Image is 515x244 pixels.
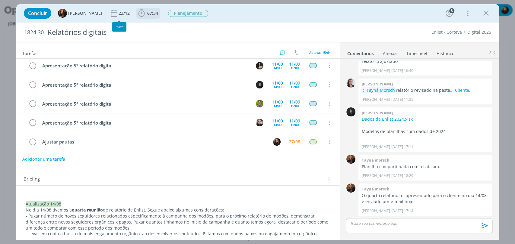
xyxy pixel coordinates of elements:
strong: quarta reunião [72,207,103,213]
button: C [255,61,264,70]
button: E [272,137,281,146]
a: Dados de Enlist 2024.xlsx [361,116,412,122]
div: 11/09 [289,62,300,66]
div: 14:00 [273,104,281,107]
div: 23/12 [119,11,131,15]
button: Concluir [24,8,51,19]
div: 11/09 [289,119,300,123]
button: 8 [444,8,454,18]
span: [PERSON_NAME] [68,11,102,15]
a: Timesheet [406,48,428,57]
div: 14:00 [273,66,281,69]
span: [DATE] 11:35 [391,97,413,102]
img: C [346,107,355,116]
div: Prazo [112,22,126,32]
img: arrow-down-up.svg [294,50,298,55]
img: G [256,119,263,126]
div: Apresentação 5º relatório digital [40,100,250,108]
img: C [346,79,355,88]
b: [PERSON_NAME] [361,81,393,87]
div: 11/09 [289,100,300,104]
span: Briefing [24,175,40,183]
div: 14:00 [273,85,281,88]
a: Histórico [436,48,455,57]
span: [DATE] 18:29 [391,173,413,178]
img: E [273,138,281,146]
a: 3. Cliente [450,87,469,93]
div: 15:00 [291,123,299,126]
span: [DATE] 17:11 [391,144,413,150]
div: Anexos [383,51,397,57]
b: [PERSON_NAME] [361,110,393,116]
img: C [256,62,263,69]
span: -- [285,63,287,68]
div: 15:00 [291,85,299,88]
img: T [256,100,263,107]
span: Tarefas [22,49,37,56]
button: T[PERSON_NAME] [58,9,102,18]
div: 14:00 [273,123,281,126]
p: [PERSON_NAME] [361,68,390,73]
p: Planilha compartilhada com a Labcom. [361,164,489,170]
a: Digital 2025 [467,29,491,35]
span: de relatório de Enlist. Segue abaixo algumas considerações: [103,207,224,213]
b: Tayná morsch [361,157,389,163]
span: [DATE] 17:14 [391,208,413,214]
div: 11/09 [272,100,283,104]
img: T [346,155,355,164]
span: [DATE] 16:40 [391,68,413,73]
b: Tayná morsch [361,186,389,192]
p: relatório revisado na pasta . [361,87,489,93]
img: T [58,9,67,18]
div: 15:00 [291,66,299,69]
p: - Puxar número de novos seguidores relacionados especificamente à campanha dos modões, para o pró... [26,213,330,231]
div: Ajustar pautas [40,138,268,146]
div: 11/09 [272,81,283,85]
div: Relatórios digitais [45,25,294,40]
span: -- [285,82,287,87]
a: Enlist - Corteva [431,29,462,35]
p: [PERSON_NAME] [361,208,390,214]
div: 27/08 [289,140,300,144]
div: Apresentação 5º relatório digital [40,62,250,69]
div: Apresentação 5º relatório digital [40,119,250,127]
div: 11/09 [272,119,283,123]
button: C [255,80,264,89]
span: Atualização 14/08 [26,201,61,207]
div: Apresentação 5º relatório digital [40,81,250,89]
div: 8 [449,8,454,13]
button: Planejamento [168,10,208,17]
span: @Tayná Morsch [362,87,395,93]
span: 67:34 [147,10,158,16]
span: 1824.30 [24,29,44,36]
span: -- [285,121,287,125]
img: T [346,184,355,193]
p: [PERSON_NAME] [361,97,390,102]
div: 15:00 [291,104,299,107]
img: C [256,81,263,88]
p: O quarto relatório foi apresentado para o cliente no dia 14/08 e enviado por e-mail hoje. [361,193,489,205]
span: Abertas 15/64 [309,50,331,55]
div: 11/09 [272,62,283,66]
p: [PERSON_NAME] [361,173,390,178]
span: Concluir [28,11,47,16]
p: relatório ajustado [361,58,489,64]
button: Adicionar uma tarefa [22,154,65,165]
div: 11/09 [289,81,300,85]
button: T [255,99,264,108]
p: Modelos de planilhas com dados de 2024 [361,128,489,134]
p: [PERSON_NAME] [361,144,390,150]
span: -- [285,102,287,106]
button: G [255,118,264,127]
div: dialog [16,4,499,240]
span: No dia 14/08 tivemos a [26,207,72,213]
button: 67:34 [137,8,160,18]
a: Comentários [347,48,374,57]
